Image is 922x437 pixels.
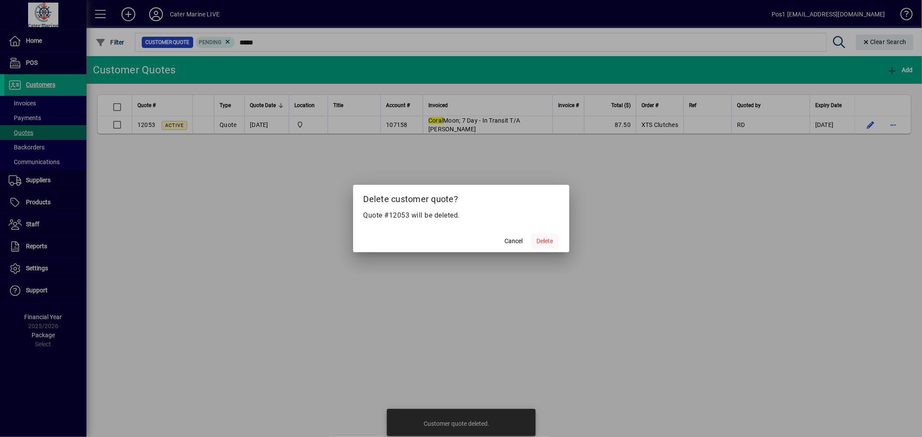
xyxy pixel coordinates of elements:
[500,233,528,249] button: Cancel
[537,237,553,246] span: Delete
[505,237,523,246] span: Cancel
[364,210,559,221] p: Quote #12053 will be deleted.
[353,185,569,210] h2: Delete customer quote?
[531,233,559,249] button: Delete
